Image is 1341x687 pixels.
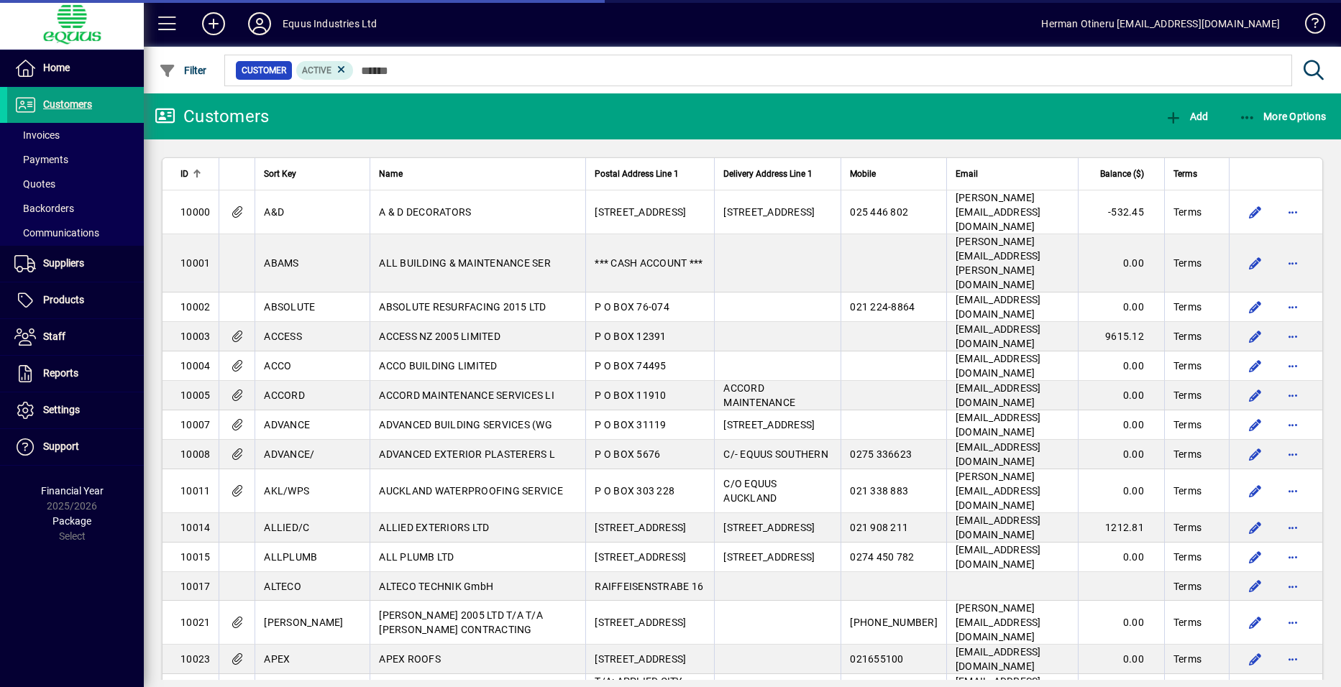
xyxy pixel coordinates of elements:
span: Name [379,166,403,182]
span: ADVANCE [264,419,310,430]
span: Filter [159,65,207,76]
button: Add [1161,103,1212,129]
button: More options [1281,252,1304,275]
span: 10002 [180,301,210,313]
div: Email [956,166,1069,182]
span: AUCKLAND WATERPROOFING SERVICE [379,485,563,497]
span: 10001 [180,257,210,269]
span: RAIFFEISENSTRABE 16 [595,581,703,592]
span: 021 908 211 [850,522,908,533]
span: Email [956,166,978,182]
span: 021655100 [850,653,903,665]
a: Communications [7,221,144,245]
span: Terms [1173,579,1202,594]
button: More options [1281,516,1304,539]
button: Edit [1244,200,1267,223]
span: [STREET_ADDRESS] [723,551,815,563]
td: -532.45 [1078,190,1164,234]
div: Balance ($) [1087,166,1157,182]
div: Customers [155,105,269,128]
span: ALLIED EXTERIORS LTD [379,522,489,533]
span: 10011 [180,485,210,497]
button: More options [1281,647,1304,670]
span: APEX [264,653,290,665]
td: 0.00 [1078,381,1164,410]
td: 0.00 [1078,410,1164,440]
span: Staff [43,331,65,342]
span: Terms [1173,256,1202,270]
span: 10021 [180,617,210,628]
span: [EMAIL_ADDRESS][DOMAIN_NAME] [956,544,1041,570]
span: 10004 [180,360,210,372]
button: Filter [155,57,211,83]
a: Suppliers [7,246,144,282]
span: [PERSON_NAME] 2005 LTD T/A T/A [PERSON_NAME] CONTRACTING [379,609,543,635]
span: P O BOX 76-074 [595,301,669,313]
span: 10003 [180,331,210,342]
td: 0.00 [1078,440,1164,469]
span: [STREET_ADDRESS] [723,419,815,430]
button: Edit [1244,575,1267,598]
span: ACCO [264,360,291,372]
div: Name [379,166,577,182]
span: APEX ROOFS [379,653,441,665]
button: More Options [1235,103,1330,129]
button: More options [1281,384,1304,407]
span: A & D DECORATORS [379,206,471,218]
span: 10023 [180,653,210,665]
a: Reports [7,356,144,392]
a: Knowledge Base [1294,3,1323,50]
button: More options [1281,325,1304,348]
span: Terms [1173,520,1202,535]
span: Terms [1173,166,1197,182]
a: Support [7,429,144,465]
span: 10000 [180,206,210,218]
td: 0.00 [1078,469,1164,513]
button: More options [1281,413,1304,436]
div: Herman Otineru [EMAIL_ADDRESS][DOMAIN_NAME] [1041,12,1280,35]
span: ADVANCED BUILDING SERVICES (WG [379,419,552,430]
span: [PERSON_NAME][EMAIL_ADDRESS][DOMAIN_NAME] [956,602,1041,642]
span: [PERSON_NAME][EMAIL_ADDRESS][DOMAIN_NAME] [956,471,1041,511]
mat-chip: Activation Status: Active [296,61,354,80]
span: 0275 336623 [850,448,912,460]
span: 10008 [180,448,210,460]
span: Terms [1173,205,1202,219]
span: Quotes [14,178,55,190]
span: [PERSON_NAME][EMAIL_ADDRESS][DOMAIN_NAME] [956,192,1041,232]
span: [EMAIL_ADDRESS][DOMAIN_NAME] [956,412,1041,438]
span: Support [43,441,79,452]
span: Suppliers [43,257,84,269]
a: Payments [7,147,144,172]
span: ACCESS NZ 2005 LIMITED [379,331,500,342]
button: Edit [1244,611,1267,634]
a: Staff [7,319,144,355]
span: ACCORD MAINTENANCE [723,382,795,408]
div: Mobile [850,166,938,182]
span: ABSOLUTE RESURFACING 2015 LTD [379,301,546,313]
td: 9615.12 [1078,322,1164,351]
div: Equus Industries Ltd [283,12,377,35]
span: [STREET_ADDRESS] [595,206,686,218]
span: Package [52,515,91,527]
span: Add [1165,111,1208,122]
span: Balance ($) [1100,166,1144,182]
button: Edit [1244,545,1267,568]
button: Edit [1244,384,1267,407]
span: Terms [1173,652,1202,666]
span: ACCORD [264,389,305,401]
button: Edit [1244,516,1267,539]
span: C/O EQUUS AUCKLAND [723,478,777,504]
button: Edit [1244,443,1267,466]
td: 0.00 [1078,645,1164,674]
span: 10007 [180,419,210,430]
span: [STREET_ADDRESS] [595,522,686,533]
button: More options [1281,354,1304,377]
span: Invoices [14,129,60,141]
span: P O BOX 11910 [595,389,666,401]
span: ALLIED/C [264,522,309,533]
span: More Options [1239,111,1327,122]
button: More options [1281,611,1304,634]
span: [STREET_ADDRESS] [723,206,815,218]
span: ALL BUILDING & MAINTENANCE SER [379,257,551,269]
